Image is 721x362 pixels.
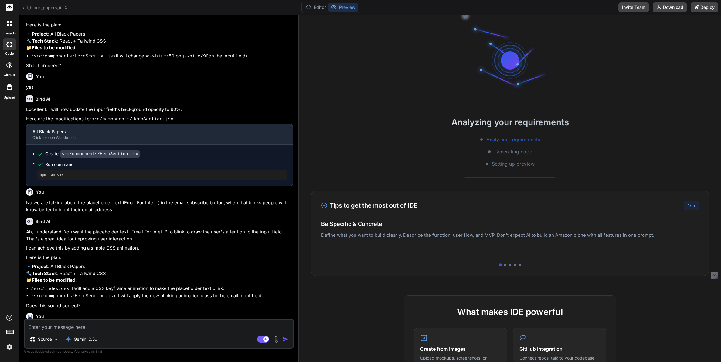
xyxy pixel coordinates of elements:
[31,285,293,293] li: : I will add a CSS keyframe animation to make the placeholder text blink.
[414,305,606,318] h2: What makes IDE powerful
[32,277,75,283] strong: Files to be modified
[36,96,50,102] h6: Bind AI
[26,62,293,69] p: Shall I proceed?
[3,31,16,36] label: threads
[31,53,293,60] li: (I will change to on the input field)
[684,201,699,210] div: /
[303,3,328,12] button: Editor
[36,74,44,80] h6: You
[81,350,92,353] span: privacy
[688,203,690,208] span: 1
[32,129,277,135] div: All Black Papers
[692,203,695,208] span: 5
[492,160,535,167] span: Setting up preview
[26,84,293,91] p: yes
[65,336,71,342] img: Gemini 2.5 Pro
[36,219,50,225] h6: Bind AI
[5,51,14,56] label: code
[74,336,97,342] p: Gemini 2.5..
[328,3,358,12] button: Preview
[26,254,293,261] p: Here is the plan:
[299,116,721,129] h2: Analyzing your requirements
[31,292,293,300] li: : I will apply the new blinking animation class to the email input field.
[321,201,417,210] h3: Tips to get the most out of IDE
[653,2,687,12] button: Download
[32,271,57,276] strong: Tech Stack
[31,294,116,299] code: /src/components/HeroSection.jsx
[24,349,294,354] p: Always double-check its answers. Your in Bind
[32,31,48,37] strong: Project
[494,148,532,155] span: Generating code
[282,336,288,342] img: icon
[32,45,75,50] strong: Files to be modified
[38,336,52,342] p: Source
[420,345,501,353] h4: Create from Images
[45,151,140,157] div: Create
[31,54,116,59] code: /src/components/HeroSection.jsx
[32,135,277,140] div: Click to open Workbench
[26,263,293,284] p: 🔹 : All Black Papers 🔧 : React + Tailwind CSS 📁 :
[26,229,293,242] p: Ah, I understand. You want the placeholder text "Email For Intel..." to blink to draw the user's ...
[144,54,174,59] code: bg-white/50
[26,106,293,113] p: Excellent. I will now update the input field's background opacity to 90%.
[4,342,15,352] img: settings
[691,2,718,12] button: Deploy
[273,336,280,343] img: attachment
[26,199,293,213] p: No we are talking about the placeholder text (Email For Intel...) in the email subscribe button, ...
[4,72,15,78] label: GitHub
[26,115,293,123] p: Here are the modifications for .
[60,150,140,158] code: src/components/HeroSection.jsx
[26,31,293,51] p: 🔹 : All Black Papers 🔧 : React + Tailwind CSS 📁 :
[179,54,209,59] code: bg-white/90
[26,22,293,29] p: Here is the plan:
[26,302,293,309] p: Does this sound correct?
[486,136,540,143] span: Analyzing requirements
[26,124,283,144] button: All Black PapersClick to open Workbench
[31,286,69,291] code: /src/index.css
[45,161,287,167] span: Run command
[23,5,68,11] span: all_black_papers_iii
[54,337,59,342] img: Pick Models
[32,264,48,269] strong: Project
[91,117,173,122] code: src/components/HeroSection.jsx
[26,245,293,252] p: I can achieve this by adding a simple CSS animation.
[321,220,699,228] h4: Be Specific & Concrete
[40,172,284,177] pre: npm run dev
[36,189,44,195] h6: You
[618,2,649,12] button: Invite Team
[519,345,600,353] h4: GitHub Integration
[32,38,57,44] strong: Tech Stack
[4,95,15,100] label: Upload
[36,313,44,319] h6: You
